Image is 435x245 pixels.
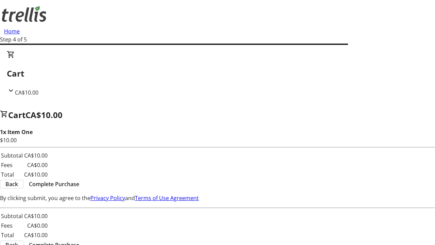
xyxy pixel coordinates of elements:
td: Total [1,231,23,240]
span: CA$10.00 [25,109,63,120]
td: CA$0.00 [24,161,48,169]
td: Total [1,170,23,179]
div: CartCA$10.00 [7,50,428,97]
span: Complete Purchase [29,180,79,188]
td: Subtotal [1,151,23,160]
h2: Cart [7,67,428,80]
td: CA$10.00 [24,231,48,240]
span: Cart [8,109,25,120]
td: CA$10.00 [24,212,48,220]
td: Fees [1,161,23,169]
button: Complete Purchase [23,180,85,188]
td: CA$10.00 [24,170,48,179]
td: CA$0.00 [24,221,48,230]
span: Back [5,180,18,188]
a: Terms of Use Agreement [135,194,199,202]
td: Fees [1,221,23,230]
td: Subtotal [1,212,23,220]
span: CA$10.00 [15,89,38,96]
td: CA$10.00 [24,151,48,160]
a: Privacy Policy [90,194,125,202]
